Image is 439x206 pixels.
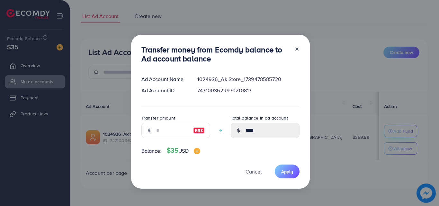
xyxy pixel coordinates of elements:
[192,87,304,94] div: 7471003629970210817
[237,165,270,178] button: Cancel
[141,45,289,64] h3: Transfer money from Ecomdy balance to Ad account balance
[194,148,200,154] img: image
[192,76,304,83] div: 1024936_Ak Store_1739478585720
[281,168,293,175] span: Apply
[231,115,288,121] label: Total balance in ad account
[246,168,262,175] span: Cancel
[136,76,193,83] div: Ad Account Name
[167,147,200,155] h4: $35
[141,147,162,155] span: Balance:
[275,165,300,178] button: Apply
[193,127,205,134] img: image
[141,115,175,121] label: Transfer amount
[178,147,188,154] span: USD
[136,87,193,94] div: Ad Account ID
